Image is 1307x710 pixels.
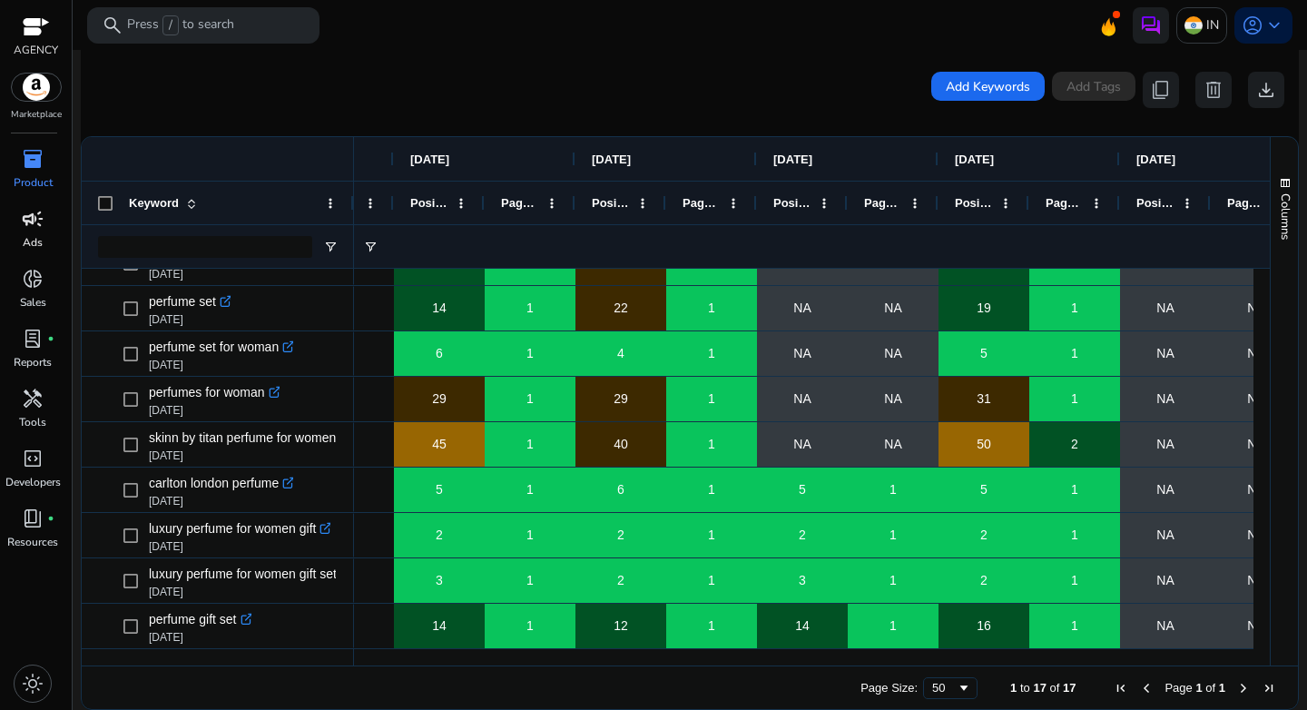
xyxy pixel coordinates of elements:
span: 1 [526,335,534,372]
div: 50 [932,681,957,695]
span: NA [1156,607,1174,645]
span: carlton london perfume [149,470,279,496]
span: Add Keywords [946,77,1030,96]
p: [DATE] [149,585,336,599]
span: 1 [889,562,897,599]
span: 14 [432,290,447,327]
p: IN [1206,9,1219,41]
img: in.svg [1184,16,1203,35]
span: 14 [795,607,810,645]
span: book_4 [22,508,44,529]
span: 2 [1071,426,1078,463]
span: 1 [1071,517,1078,554]
span: of [1050,681,1060,695]
p: AGENCY [14,42,58,58]
span: 2 [980,517,988,554]
span: NA [1156,517,1174,554]
span: 1 [1010,681,1017,695]
input: Keyword Filter Input [98,236,312,258]
button: Add Keywords [931,72,1045,101]
span: fiber_manual_record [47,515,54,522]
span: 14 [432,607,447,645]
span: 1 [1071,290,1078,327]
span: NA [1247,380,1264,418]
span: NA [1247,426,1264,463]
span: 16 [977,607,991,645]
span: 1 [1195,681,1202,695]
span: 1 [889,517,897,554]
span: Position [1136,196,1174,210]
span: code_blocks [22,448,44,469]
span: 1 [889,471,897,508]
span: 1 [708,562,715,599]
p: [DATE] [149,312,231,327]
div: First Page [1114,681,1128,695]
span: 22 [614,290,628,327]
span: Columns [1277,193,1293,240]
span: 19 [977,290,991,327]
span: Page No [501,196,539,210]
span: Page No [683,196,721,210]
span: 2 [436,517,443,554]
p: Sales [20,294,46,311]
span: 1 [526,426,534,463]
span: 50 [977,426,991,463]
span: Page No [1046,196,1084,210]
span: NA [1156,380,1174,418]
span: light_mode [22,673,44,695]
span: to [1020,681,1030,695]
span: [DATE] [1136,153,1175,166]
span: 1 [526,471,534,508]
span: keyboard_arrow_down [1263,15,1285,36]
p: Ads [23,234,43,251]
p: Resources [7,534,58,550]
p: [DATE] [149,539,330,554]
p: Press to search [127,15,234,35]
span: NA [884,335,901,372]
span: 1 [526,607,534,645]
p: [DATE] [149,403,280,418]
span: perfumes for woman [149,380,265,405]
span: Position [592,196,630,210]
span: 1 [708,607,715,645]
span: NA [1156,426,1174,463]
span: NA [884,290,901,327]
span: Page No [864,196,902,210]
div: Page Size [923,677,978,699]
span: 29 [614,380,628,418]
span: 5 [799,471,806,508]
span: luxury perfume for women gift [149,516,316,541]
span: NA [1247,335,1264,372]
span: 1 [526,562,534,599]
div: Last Page [1262,681,1276,695]
div: Previous Page [1139,681,1154,695]
span: 6 [436,335,443,372]
span: perfume set for woman [149,334,279,360]
span: campaign [22,208,44,230]
span: 1 [1071,562,1078,599]
span: 5 [436,471,443,508]
span: search [102,15,123,36]
span: NA [1156,471,1174,508]
span: 17 [1063,681,1076,695]
div: Page Size: [860,681,918,695]
span: 1 [708,380,715,418]
span: 1 [1071,471,1078,508]
span: 17 [1033,681,1046,695]
span: handyman [22,388,44,409]
span: Position [773,196,811,210]
span: lab_profile [22,328,44,350]
span: / [162,15,179,35]
span: 1 [1071,607,1078,645]
span: 1 [708,290,715,327]
span: 2 [617,517,624,554]
span: 12 [614,607,628,645]
span: 29 [432,380,447,418]
p: Tools [19,414,46,430]
p: Developers [5,474,61,490]
span: NA [1247,607,1264,645]
span: Page [1165,681,1192,695]
span: fiber_manual_record [47,335,54,342]
span: account_circle [1242,15,1263,36]
span: 1 [708,471,715,508]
